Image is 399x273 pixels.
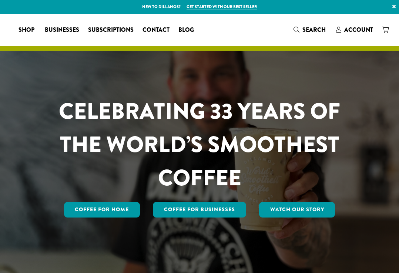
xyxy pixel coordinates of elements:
[45,26,79,35] span: Businesses
[142,26,170,35] span: Contact
[344,26,373,34] span: Account
[19,26,34,35] span: Shop
[54,95,345,195] h1: CELEBRATING 33 YEARS OF THE WORLD’S SMOOTHEST COFFEE
[259,202,335,218] a: Watch Our Story
[153,202,246,218] a: Coffee For Businesses
[88,26,134,35] span: Subscriptions
[289,24,332,36] a: Search
[14,24,40,36] a: Shop
[178,26,194,35] span: Blog
[64,202,140,218] a: Coffee for Home
[302,26,326,34] span: Search
[187,4,257,10] a: Get started with our best seller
